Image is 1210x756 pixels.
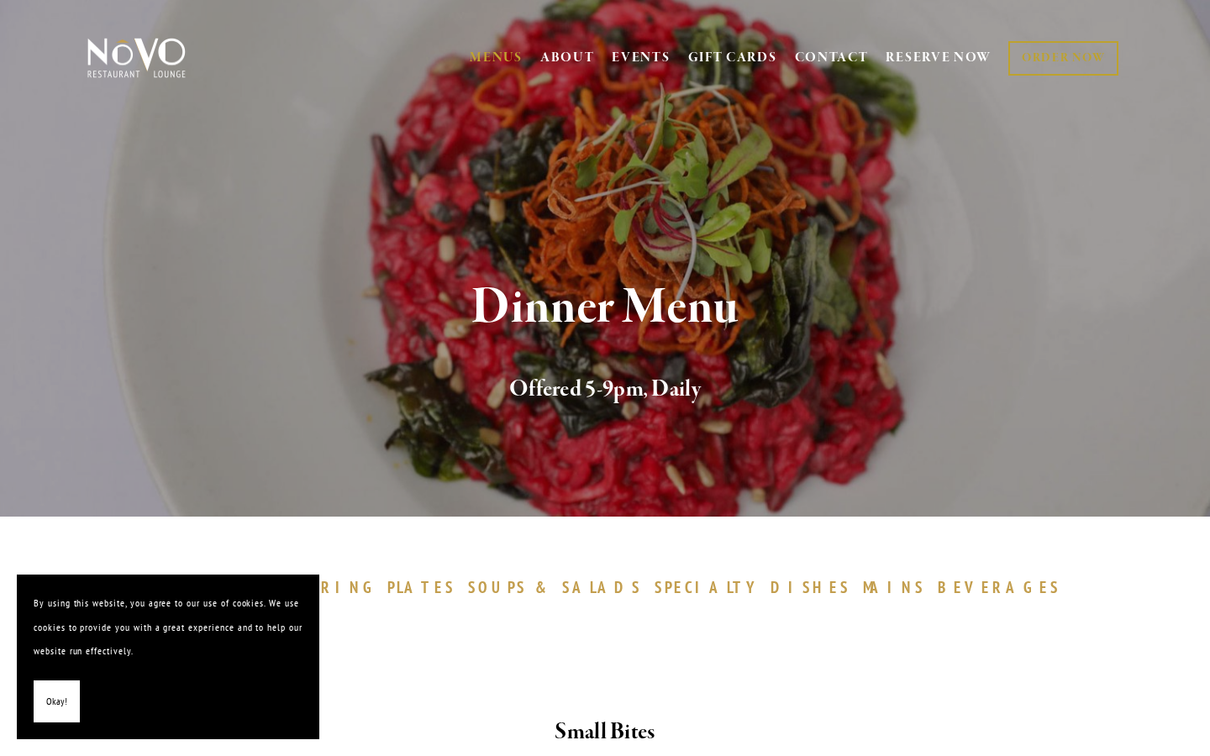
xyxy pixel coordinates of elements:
span: MAINS [863,577,926,597]
span: & [535,577,554,597]
img: Novo Restaurant &amp; Lounge [84,37,189,79]
a: SPECIALTYDISHES [655,577,858,597]
span: Okay! [46,690,67,714]
a: MAINS [863,577,934,597]
span: PLATES [387,577,455,597]
span: SHARING [277,577,380,597]
a: ORDER NOW [1008,41,1118,76]
section: Cookie banner [17,575,319,739]
button: Okay! [34,680,80,723]
a: ABOUT [540,50,595,66]
span: SOUPS [468,577,527,597]
a: SHARINGPLATES [277,577,464,597]
a: BEVERAGES [938,577,1069,597]
a: SOUPS&SALADS [468,577,650,597]
a: CONTACT [795,42,869,74]
h1: Dinner Menu [115,281,1095,335]
span: DISHES [771,577,850,597]
span: SALADS [562,577,643,597]
a: RESERVE NOW [886,42,992,74]
span: BEVERAGES [938,577,1060,597]
a: GIFT CARDS [688,42,777,74]
a: MENUS [470,50,523,66]
p: By using this website, you agree to our use of cookies. We use cookies to provide you with a grea... [34,591,302,664]
span: SPECIALTY [655,577,762,597]
a: EVENTS [612,50,670,66]
strong: Small Bites [555,717,655,747]
h2: Offered 5-9pm, Daily [115,372,1095,407]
